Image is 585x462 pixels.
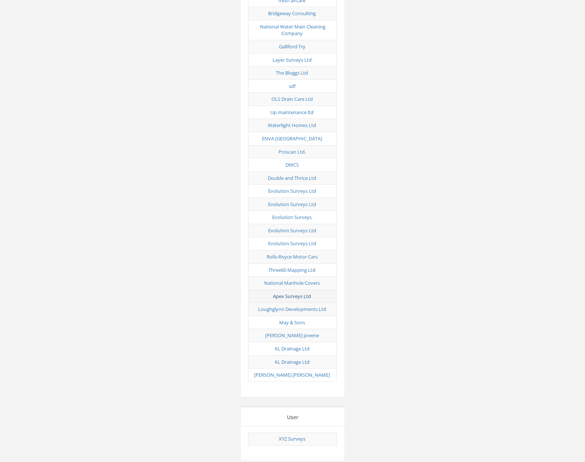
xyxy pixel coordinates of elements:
[278,148,306,155] a: Proscan Ltd.
[258,306,326,312] a: Loughglynn Developments Ltd
[268,201,316,208] a: Evolution Surveys Ltd
[275,359,309,365] a: KL Drainage Ltd
[272,214,312,220] a: Evolution Surveys
[279,435,305,442] a: XYZ Surveys
[289,83,295,89] a: sdf
[285,161,299,168] a: DMCS
[279,43,305,50] a: Galliford Try
[276,69,308,76] a: The Bloggs Ltd
[265,332,319,339] a: [PERSON_NAME] preene
[246,414,339,420] h4: User
[270,109,314,116] a: Up maintenance ltd
[260,23,325,37] a: National Water Main Cleaning Company
[273,57,312,63] a: Layer Surveys Ltd
[273,293,311,300] a: Apex Surveys Ltd
[268,175,316,181] a: Double and Thrice Ltd
[267,253,318,260] a: Rolls-Royce Motor Cars
[268,240,316,247] a: Evolution Surveys Ltd
[268,227,316,234] a: Evolution Surveys Ltd
[254,372,330,378] a: [PERSON_NAME] [PERSON_NAME]
[268,10,316,17] a: Bridgeway Consulting
[275,345,309,352] a: KL Drainage Ltd
[268,122,316,129] a: Waterlight Homes Ltd
[271,96,313,102] a: OLS Drain Care Ltd
[264,280,320,286] a: National Manhole Covers
[268,267,315,273] a: Three60 Mapping Ltd
[268,188,316,194] a: Evolution Surveys Ltd
[262,135,322,142] a: ENVA [GEOGRAPHIC_DATA]
[279,319,305,326] a: May & Sons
